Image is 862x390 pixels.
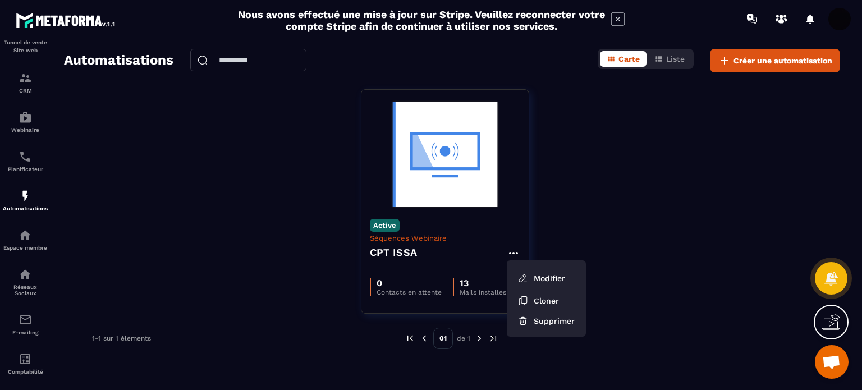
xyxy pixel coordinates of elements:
[19,313,32,327] img: email
[511,266,572,291] a: Modifier
[3,63,48,102] a: formationformationCRM
[3,220,48,259] a: automationsautomationsEspace membre
[19,228,32,242] img: automations
[3,181,48,220] a: automationsautomationsAutomatisations
[511,291,581,311] button: Cloner
[600,51,646,67] button: Carte
[457,334,470,343] p: de 1
[3,102,48,141] a: automationsautomationsWebinaire
[511,311,581,331] button: Supprimer
[370,245,418,260] h4: CPT ISSA
[3,127,48,133] p: Webinaire
[92,334,151,342] p: 1-1 sur 1 éléments
[3,88,48,94] p: CRM
[19,189,32,203] img: automations
[405,333,415,343] img: prev
[419,333,429,343] img: prev
[237,8,606,32] h2: Nous avons effectué une mise à jour sur Stripe. Veuillez reconnecter votre compte Stripe afin de ...
[710,49,840,72] button: Créer une automatisation
[16,10,117,30] img: logo
[3,14,48,63] a: formationformationTunnel de vente Site web
[474,333,484,343] img: next
[460,278,506,288] p: 13
[3,141,48,181] a: schedulerschedulerPlanificateur
[618,54,640,63] span: Carte
[3,245,48,251] p: Espace membre
[3,39,48,54] p: Tunnel de vente Site web
[3,329,48,336] p: E-mailing
[815,345,849,379] div: Ouvrir le chat
[370,219,400,232] p: Active
[377,288,442,296] p: Contacts en attente
[433,328,453,349] p: 01
[19,352,32,366] img: accountant
[3,259,48,305] a: social-networksocial-networkRéseaux Sociaux
[370,98,520,210] img: automation-background
[3,166,48,172] p: Planificateur
[19,150,32,163] img: scheduler
[3,205,48,212] p: Automatisations
[488,333,498,343] img: next
[19,71,32,85] img: formation
[3,305,48,344] a: emailemailE-mailing
[733,55,832,66] span: Créer une automatisation
[370,234,520,242] p: Séquences Webinaire
[64,49,173,72] h2: Automatisations
[460,288,506,296] p: Mails installés
[3,284,48,296] p: Réseaux Sociaux
[3,344,48,383] a: accountantaccountantComptabilité
[19,268,32,281] img: social-network
[19,111,32,124] img: automations
[3,369,48,375] p: Comptabilité
[666,54,685,63] span: Liste
[377,278,442,288] p: 0
[648,51,691,67] button: Liste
